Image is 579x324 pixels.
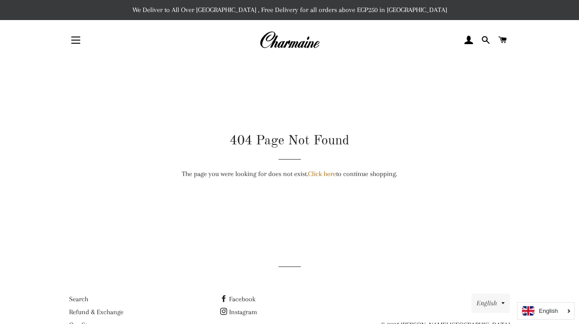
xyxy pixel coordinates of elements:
button: English [472,294,510,313]
a: Refund & Exchange [69,308,123,316]
a: Search [69,295,88,303]
a: Facebook [220,295,255,303]
p: The page you were looking for does not exist. to continue shopping. [69,168,510,180]
a: Click here [308,170,336,178]
img: Charmaine Egypt [259,30,320,50]
a: Instagram [220,308,257,316]
a: English [522,306,570,316]
i: English [539,308,558,314]
h1: 404 Page Not Found [69,131,510,150]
